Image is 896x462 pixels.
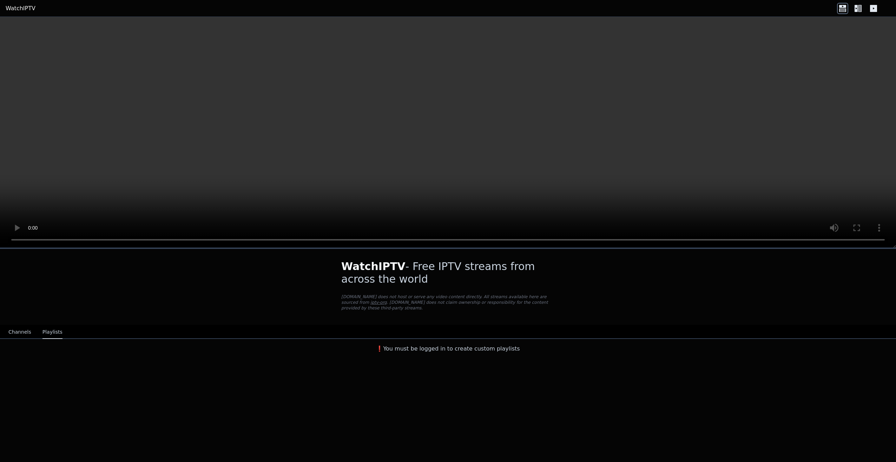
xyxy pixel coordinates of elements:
button: Channels [8,326,31,339]
h3: ❗️You must be logged in to create custom playlists [330,345,566,353]
a: iptv-org [370,300,387,305]
button: Playlists [42,326,62,339]
p: [DOMAIN_NAME] does not host or serve any video content directly. All streams available here are s... [341,294,555,311]
a: WatchIPTV [6,4,35,13]
span: WatchIPTV [341,260,406,272]
h1: - Free IPTV streams from across the world [341,260,555,285]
